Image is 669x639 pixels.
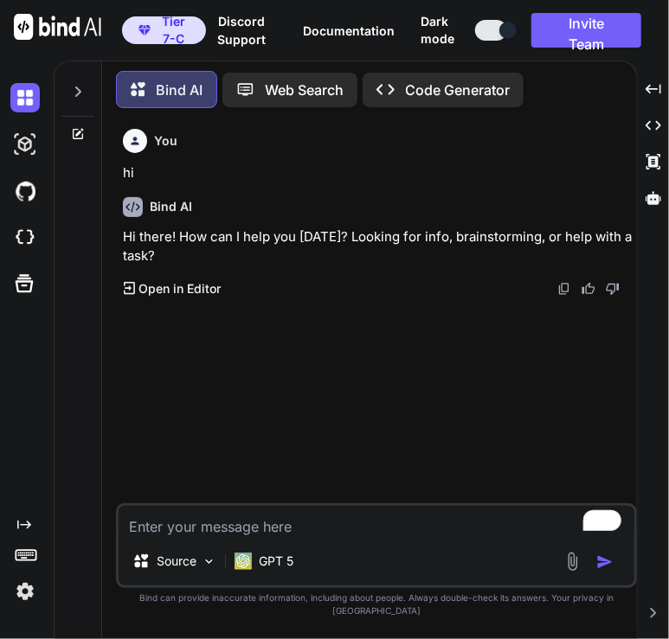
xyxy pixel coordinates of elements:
button: premiumTier 7-C [122,16,206,44]
p: Code Generator [405,80,510,100]
img: dislike [606,282,620,296]
img: like [582,282,595,296]
h6: Bind AI [150,198,192,215]
button: Invite Team [531,13,641,48]
button: Discord Support [206,12,277,48]
textarea: To enrich screen reader interactions, please activate Accessibility in Grammarly extension settings [119,506,634,537]
p: Source [157,553,196,570]
img: Pick Models [202,554,216,569]
p: GPT 5 [259,553,293,570]
span: Discord Support [217,14,266,47]
img: cloudideIcon [10,223,40,252]
img: darkChat [10,83,40,112]
img: attachment [563,552,582,572]
img: GPT 5 [235,553,252,570]
h6: You [154,132,177,150]
img: premium [138,25,151,35]
p: Hi there! How can I help you [DATE]? Looking for info, brainstorming, or help with a task? [123,227,634,266]
span: Tier 7-C [158,13,190,48]
img: settings [10,577,40,606]
button: Documentation [303,22,395,40]
p: Bind can provide inaccurate information, including about people. Always double-check its answers.... [116,591,637,617]
p: hi [123,163,634,183]
img: githubDark [10,176,40,206]
p: Web Search [265,80,344,100]
p: Open in Editor [138,280,221,297]
img: darkAi-studio [10,130,40,159]
span: Dark mode [421,13,467,48]
span: Documentation [303,23,395,38]
img: Bind AI [14,14,101,40]
img: icon [596,553,614,571]
p: Bind AI [156,80,203,100]
img: copy [557,282,571,296]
